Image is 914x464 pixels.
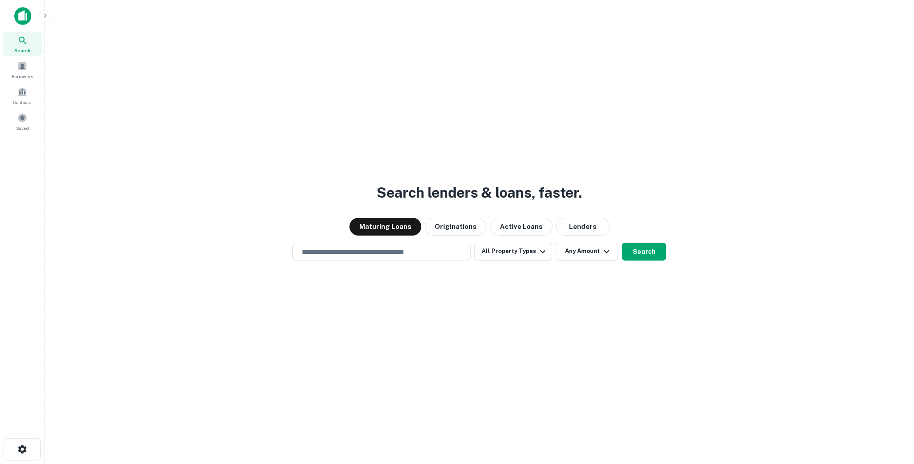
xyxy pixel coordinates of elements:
span: Borrowers [12,73,33,80]
a: Borrowers [3,58,42,82]
button: Search [622,243,666,261]
button: Active Loans [490,218,553,236]
span: Contacts [13,99,31,106]
button: Lenders [556,218,610,236]
a: Saved [3,109,42,133]
a: Search [3,32,42,56]
iframe: Chat Widget [869,364,914,407]
h3: Search lenders & loans, faster. [377,182,582,203]
img: capitalize-icon.png [14,7,31,25]
button: Maturing Loans [349,218,421,236]
span: Saved [16,124,29,132]
span: Search [14,47,30,54]
a: Contacts [3,83,42,108]
button: All Property Types [474,243,552,261]
button: Originations [425,218,486,236]
button: Any Amount [556,243,618,261]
